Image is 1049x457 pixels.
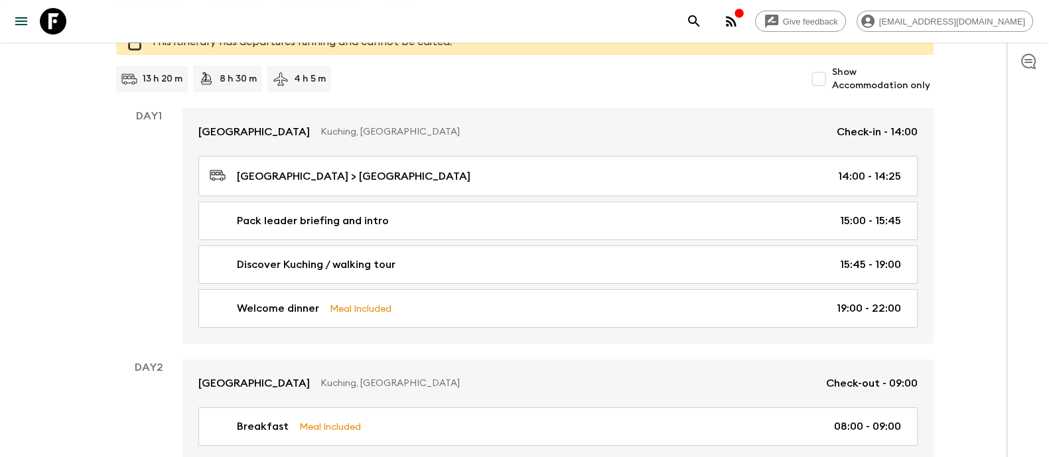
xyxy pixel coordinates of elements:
p: 15:00 - 15:45 [840,213,901,229]
a: Discover Kuching / walking tour15:45 - 19:00 [198,245,918,284]
a: Give feedback [755,11,846,32]
div: [EMAIL_ADDRESS][DOMAIN_NAME] [857,11,1033,32]
span: Show Accommodation only [832,66,933,92]
p: 13 h 20 m [143,72,182,86]
button: menu [8,8,35,34]
a: Welcome dinnerMeal Included19:00 - 22:00 [198,289,918,328]
p: Discover Kuching / walking tour [237,257,395,273]
p: Breakfast [237,419,289,434]
span: Give feedback [776,17,845,27]
p: 08:00 - 09:00 [834,419,901,434]
p: Meal Included [299,419,361,434]
p: Day 1 [116,108,182,124]
button: search adventures [681,8,707,34]
p: [GEOGRAPHIC_DATA] > [GEOGRAPHIC_DATA] [237,168,470,184]
p: 14:00 - 14:25 [838,168,901,184]
p: Pack leader briefing and intro [237,213,389,229]
a: BreakfastMeal Included08:00 - 09:00 [198,407,918,446]
p: Day 2 [116,359,182,375]
p: Kuching, [GEOGRAPHIC_DATA] [320,125,826,139]
a: Pack leader briefing and intro15:00 - 15:45 [198,202,918,240]
p: Check-in - 14:00 [837,124,918,140]
span: [EMAIL_ADDRESS][DOMAIN_NAME] [872,17,1032,27]
p: [GEOGRAPHIC_DATA] [198,124,310,140]
p: Kuching, [GEOGRAPHIC_DATA] [320,377,815,390]
p: Meal Included [330,301,391,316]
p: Welcome dinner [237,300,319,316]
a: [GEOGRAPHIC_DATA]Kuching, [GEOGRAPHIC_DATA]Check-in - 14:00 [182,108,934,156]
p: 15:45 - 19:00 [840,257,901,273]
p: [GEOGRAPHIC_DATA] [198,375,310,391]
a: [GEOGRAPHIC_DATA]Kuching, [GEOGRAPHIC_DATA]Check-out - 09:00 [182,359,934,407]
p: 19:00 - 22:00 [837,300,901,316]
p: Check-out - 09:00 [826,375,918,391]
p: 4 h 5 m [294,72,326,86]
p: 8 h 30 m [220,72,257,86]
a: [GEOGRAPHIC_DATA] > [GEOGRAPHIC_DATA]14:00 - 14:25 [198,156,918,196]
